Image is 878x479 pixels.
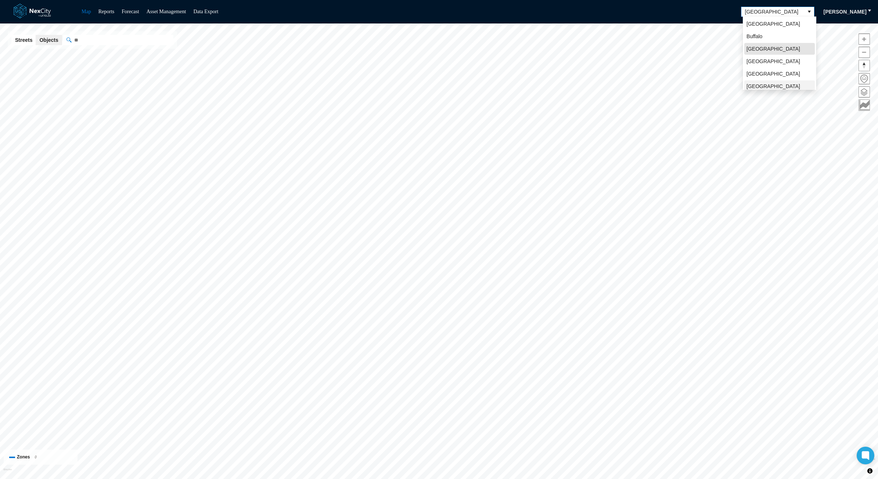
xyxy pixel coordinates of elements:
button: Objects [36,35,62,45]
button: Toggle attribution [866,467,874,475]
span: [GEOGRAPHIC_DATA] [746,70,800,77]
span: 0 [35,455,37,459]
span: [GEOGRAPHIC_DATA] [746,45,800,52]
a: Mapbox homepage [3,468,12,477]
span: Zoom in [859,34,870,44]
button: Layers management [859,86,870,98]
span: Toggle attribution [868,467,872,475]
button: Home [859,73,870,84]
div: Zones [9,453,72,461]
span: Objects [39,36,58,44]
span: [PERSON_NAME] [824,8,867,15]
a: Forecast [122,9,139,14]
a: Reports [98,9,115,14]
span: [GEOGRAPHIC_DATA] [746,58,800,65]
a: Map [82,9,91,14]
span: [GEOGRAPHIC_DATA][PERSON_NAME] [746,83,813,97]
span: Streets [15,36,32,44]
button: Key metrics [859,99,870,111]
span: [GEOGRAPHIC_DATA] [745,8,801,15]
button: select [805,7,814,17]
button: Reset bearing to north [859,60,870,71]
button: Zoom in [859,33,870,45]
a: Data Export [193,9,218,14]
span: [GEOGRAPHIC_DATA] [746,20,800,28]
span: Buffalo [746,33,762,40]
a: Asset Management [147,9,186,14]
button: Streets [11,35,36,45]
button: [PERSON_NAME] [819,6,871,18]
button: Zoom out [859,47,870,58]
